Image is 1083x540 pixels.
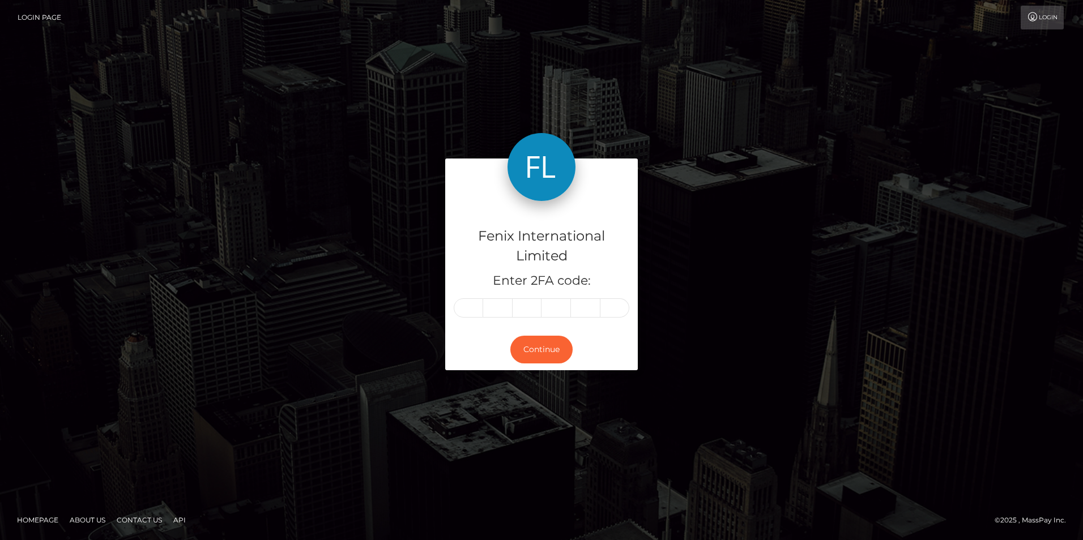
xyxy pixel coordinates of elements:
a: Contact Us [112,511,167,529]
a: API [169,511,190,529]
a: About Us [65,511,110,529]
a: Login Page [18,6,61,29]
h5: Enter 2FA code: [454,272,629,290]
a: Login [1021,6,1064,29]
button: Continue [510,336,573,363]
a: Homepage [12,511,63,529]
img: Fenix International Limited [508,133,575,201]
h4: Fenix International Limited [454,226,629,266]
div: © 2025 , MassPay Inc. [995,514,1075,526]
